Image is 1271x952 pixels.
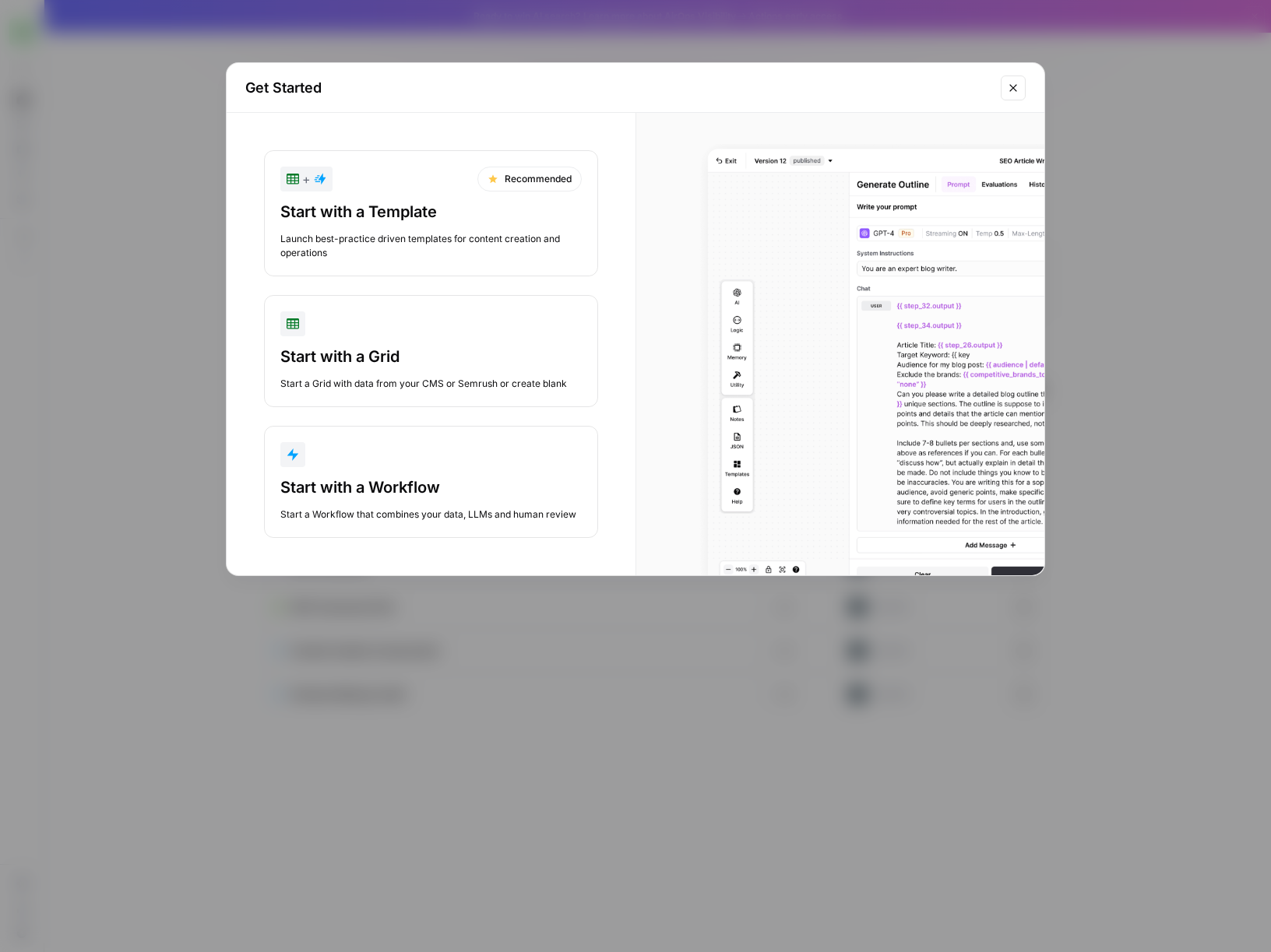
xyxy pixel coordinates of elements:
div: Start a Workflow that combines your data, LLMs and human review [280,508,582,522]
div: Start with a Template [280,201,582,223]
div: Start with a Grid [280,346,582,367]
div: Start with a Workflow [280,476,582,498]
button: Start with a WorkflowStart a Workflow that combines your data, LLMs and human review [264,426,598,538]
div: Recommended [477,167,582,191]
div: Start a Grid with data from your CMS or Semrush or create blank [280,377,582,391]
button: +RecommendedStart with a TemplateLaunch best-practice driven templates for content creation and o... [264,150,598,276]
button: Start with a GridStart a Grid with data from your CMS or Semrush or create blank [264,295,598,407]
div: Launch best-practice driven templates for content creation and operations [280,232,582,260]
div: + [287,170,326,188]
button: Close modal [1001,76,1026,100]
h2: Get Started [245,77,991,99]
